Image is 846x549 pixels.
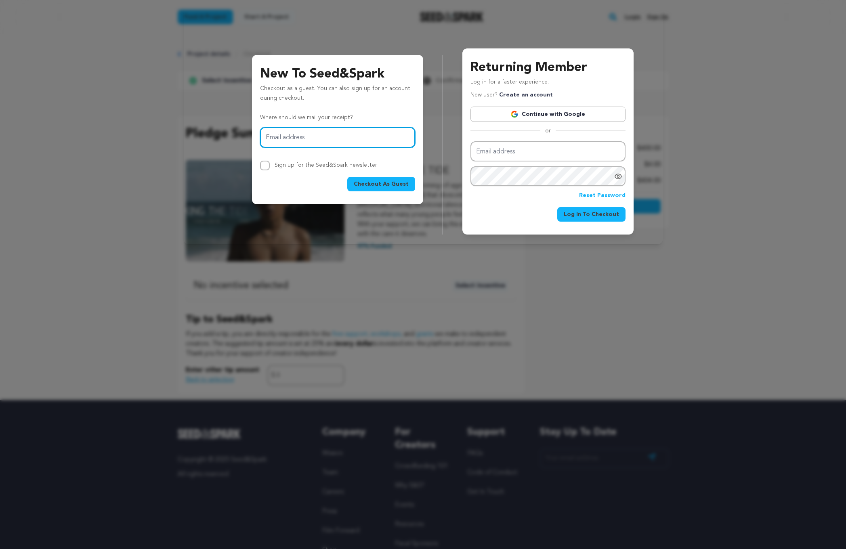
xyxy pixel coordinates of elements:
button: Log In To Checkout [557,207,626,222]
h3: Returning Member [470,58,626,78]
a: Show password as plain text. Warning: this will display your password on the screen. [614,172,622,180]
p: New user? [470,90,553,100]
span: Log In To Checkout [564,210,619,218]
label: Sign up for the Seed&Spark newsletter [275,162,377,168]
p: Checkout as a guest. You can also sign up for an account during checkout. [260,84,415,107]
input: Email address [260,127,415,148]
a: Create an account [499,92,553,98]
button: Checkout As Guest [347,177,415,191]
span: Checkout As Guest [354,180,409,188]
p: Where should we mail your receipt? [260,113,415,123]
span: or [540,127,556,135]
input: Email address [470,141,626,162]
h3: New To Seed&Spark [260,65,415,84]
a: Reset Password [579,191,626,201]
a: Continue with Google [470,107,626,122]
img: Google logo [510,110,519,118]
p: Log in for a faster experience. [470,78,626,90]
